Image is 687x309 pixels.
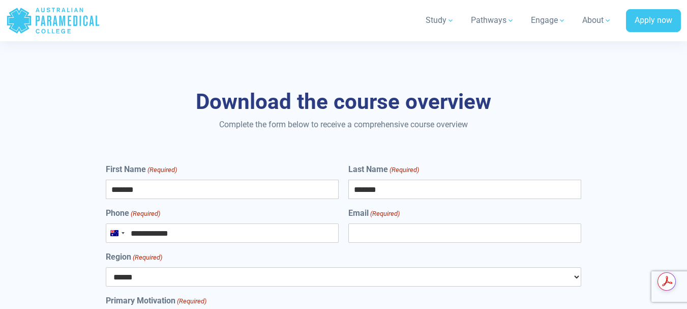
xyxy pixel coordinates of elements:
[106,207,160,219] label: Phone
[348,207,400,219] label: Email
[57,89,631,115] h3: Download the course overview
[106,251,162,263] label: Region
[576,6,618,35] a: About
[626,9,681,33] a: Apply now
[176,296,206,306] span: (Required)
[6,4,100,37] a: Australian Paramedical College
[348,163,419,176] label: Last Name
[132,252,162,263] span: (Required)
[389,165,419,175] span: (Required)
[369,209,400,219] span: (Required)
[465,6,521,35] a: Pathways
[130,209,160,219] span: (Required)
[57,119,631,131] p: Complete the form below to receive a comprehensive course overview
[420,6,461,35] a: Study
[146,165,177,175] span: (Required)
[106,224,128,242] button: Selected country
[106,295,206,307] label: Primary Motivation
[106,163,177,176] label: First Name
[525,6,572,35] a: Engage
